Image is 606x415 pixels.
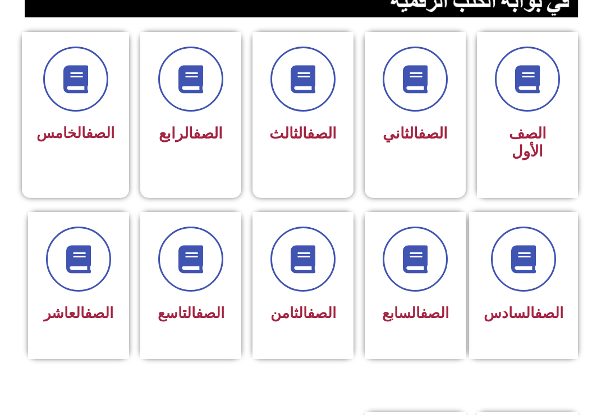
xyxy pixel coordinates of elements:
[307,125,337,142] a: الصف
[269,125,337,142] span: الثالث
[535,305,563,321] a: الصف
[86,125,114,141] a: الصف
[418,125,448,142] a: الصف
[509,125,547,160] span: الصف الأول
[484,305,563,321] span: السادس
[196,305,224,321] a: الصف
[307,305,336,321] a: الصف
[383,125,448,142] span: الثاني
[193,125,223,142] a: الصف
[159,125,223,142] span: الرابع
[420,305,449,321] a: الصف
[382,305,449,321] span: السابع
[158,305,224,321] span: التاسع
[36,125,114,141] span: الخامس
[270,305,336,321] span: الثامن
[85,305,113,321] a: الصف
[44,305,113,321] span: العاشر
